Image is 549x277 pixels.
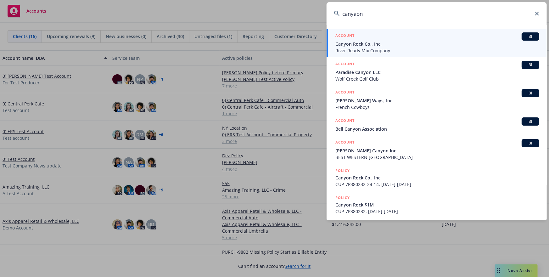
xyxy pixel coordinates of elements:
h5: POLICY [335,195,350,201]
input: Search... [327,2,547,25]
h5: ACCOUNT [335,117,355,125]
span: BI [524,90,537,96]
h5: ACCOUNT [335,32,355,40]
span: BI [524,119,537,124]
a: ACCOUNTBIBell Canyon Association [327,114,547,136]
h5: POLICY [335,167,350,174]
span: French Cowboys [335,104,539,110]
span: BI [524,140,537,146]
h5: ACCOUNT [335,139,355,147]
span: BEST WESTERN [GEOGRAPHIC_DATA] [335,154,539,161]
span: Paradise Canyon LLC [335,69,539,76]
a: ACCOUNTBICanyon Rock Co., Inc.River Ready Mix Company [327,29,547,57]
span: BI [524,62,537,68]
h5: ACCOUNT [335,89,355,97]
span: Canyon Rock Co., Inc. [335,41,539,47]
span: CUP-7P380232, [DATE]-[DATE] [335,208,539,215]
span: Bell Canyon Association [335,126,539,132]
span: River Ready Mix Company [335,47,539,54]
span: BI [524,34,537,39]
span: Canyon Rock $1M [335,201,539,208]
span: [PERSON_NAME] Ways, Inc. [335,97,539,104]
a: POLICYCanyon Rock Co., Inc.CUP-7P380232-24-14, [DATE]-[DATE] [327,164,547,191]
h5: ACCOUNT [335,61,355,68]
span: [PERSON_NAME] Canyon Inc [335,147,539,154]
span: Canyon Rock Co., Inc. [335,174,539,181]
a: ACCOUNTBI[PERSON_NAME] Ways, Inc.French Cowboys [327,86,547,114]
span: Wolf Creek Golf Club [335,76,539,82]
a: ACCOUNTBIParadise Canyon LLCWolf Creek Golf Club [327,57,547,86]
span: CUP-7P380232-24-14, [DATE]-[DATE] [335,181,539,188]
a: POLICYCanyon Rock $1MCUP-7P380232, [DATE]-[DATE] [327,191,547,218]
a: ACCOUNTBI[PERSON_NAME] Canyon IncBEST WESTERN [GEOGRAPHIC_DATA] [327,136,547,164]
